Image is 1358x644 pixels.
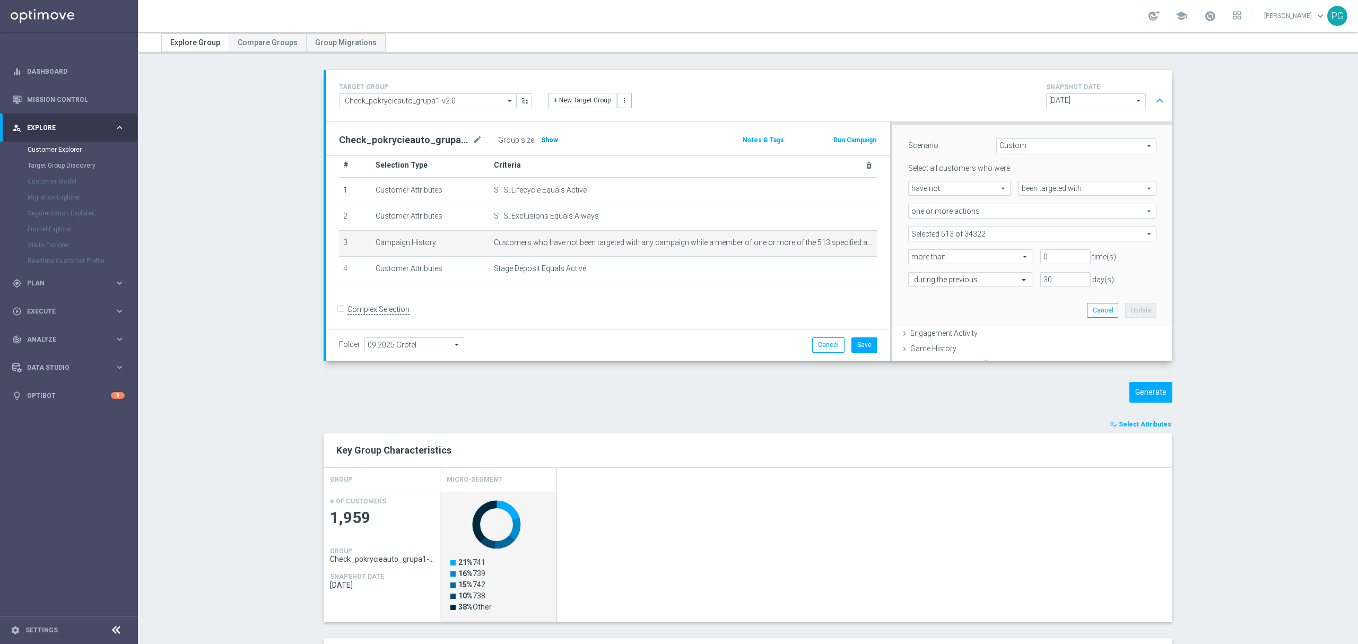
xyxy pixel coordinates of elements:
span: Analyze [27,336,115,343]
div: Customer Model [28,173,137,189]
span: A_PEXTRA_AUTO_CASHDROP_WeekendLoosers_1000PLN_7d A_PREM_AUTO_CASHDROP_WeekendLoosers_600PLN_7d A_... [909,227,1156,241]
lable: Select all customers who were [908,164,1010,172]
div: 8 [111,392,125,399]
td: Customer Attributes [371,178,490,204]
span: Compare Groups [238,38,298,47]
td: 2 [339,204,371,231]
i: keyboard_arrow_right [115,278,125,288]
button: track_changes Analyze keyboard_arrow_right [12,335,125,344]
h4: GROUP [330,547,352,555]
i: play_circle_outline [12,307,22,316]
tspan: 15% [458,580,473,589]
span: Customers who have not been targeted with any campaign while a member of one or more of the 513 s... [494,238,873,247]
label: Folder [339,340,360,349]
button: play_circle_outline Execute keyboard_arrow_right [12,307,125,316]
text: Other [458,603,492,611]
a: [PERSON_NAME]keyboard_arrow_down [1263,8,1327,24]
button: more_vert [617,93,632,108]
span: Plan [27,280,115,286]
i: mode_edit [473,134,482,146]
button: Run Campaign [832,134,877,146]
i: keyboard_arrow_right [115,334,125,344]
span: 1,959 [330,508,434,528]
div: equalizer Dashboard [12,67,125,76]
button: playlist_add_check Select Attributes [1109,419,1172,430]
span: STS_Lifecycle Equals Active [494,186,587,195]
ul: Tabs [161,33,386,52]
th: # [339,153,371,178]
span: Select Attributes [1119,421,1171,428]
div: Explore [12,123,115,133]
a: Dashboard [27,57,125,85]
button: Data Studio keyboard_arrow_right [12,363,125,372]
i: delete_forever [865,161,873,170]
td: 3 [339,230,371,257]
a: Target Group Discovery [28,161,110,170]
div: Visits Explorer [28,237,137,253]
div: Dashboard [12,57,125,85]
span: Engagement Activity [910,329,978,337]
button: lightbulb Optibot 8 [12,391,125,400]
span: time(s) [1092,253,1116,261]
div: Customer Explorer [28,142,137,158]
div: Press SPACE to deselect this row. [324,492,440,622]
span: Check_pokrycieauto_grupa1-v2.0 [330,555,434,563]
button: Update [1125,303,1156,318]
h4: GROUP [330,471,352,489]
button: Cancel [1087,303,1118,318]
span: Explore Group [170,38,220,47]
ng-select: during the previous [908,272,1032,287]
td: Campaign History [371,230,490,257]
div: Target Group Discovery [28,158,137,173]
tspan: 21% [458,558,473,567]
div: Funnel Explorer [28,221,137,237]
td: Customer Attributes [371,257,490,283]
button: + New Target Group [548,93,616,108]
button: person_search Explore keyboard_arrow_right [12,124,125,132]
span: keyboard_arrow_down [1315,10,1326,22]
tspan: 38% [458,603,473,611]
i: person_search [12,123,22,133]
h4: # OF CUSTOMERS [330,498,386,505]
a: Customer Explorer [28,145,110,154]
span: Criteria [494,161,521,169]
div: Plan [12,279,115,288]
i: track_changes [12,335,22,344]
div: Mission Control [12,95,125,104]
input: Select Existing or Create New [339,93,516,108]
button: Notes & Tags [742,134,785,146]
div: Analyze [12,335,115,344]
div: Segmentation Explorer [28,205,137,221]
button: Save [851,337,877,352]
th: Selection Type [371,153,490,178]
span: Show [541,136,558,144]
span: 2025-08-31 [330,581,434,589]
a: Optibot [27,381,111,410]
div: Mission Control [12,85,125,114]
h4: Micro-segment [447,471,502,489]
i: gps_fixed [12,279,22,288]
button: gps_fixed Plan keyboard_arrow_right [12,279,125,288]
span: Explore [27,125,115,131]
lable: Scenario [908,141,938,150]
a: Settings [25,627,58,633]
div: Optibot [12,381,125,410]
i: more_vert [621,97,628,104]
tspan: 10% [458,591,473,600]
span: Data Studio [27,364,115,371]
i: equalizer [12,67,22,76]
text: 739 [458,569,485,578]
h4: TARGET GROUP [339,83,532,91]
td: Customer Attributes [371,204,490,231]
i: keyboard_arrow_right [115,362,125,372]
h2: Key Group Characteristics [336,444,1160,457]
div: TARGET GROUP arrow_drop_down + New Target Group more_vert SNAPSHOT DATE arrow_drop_down expand_less [339,81,1160,111]
button: Generate [1129,382,1172,403]
label: : [534,136,536,145]
td: 4 [339,257,371,283]
span: day(s) [1092,275,1114,284]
